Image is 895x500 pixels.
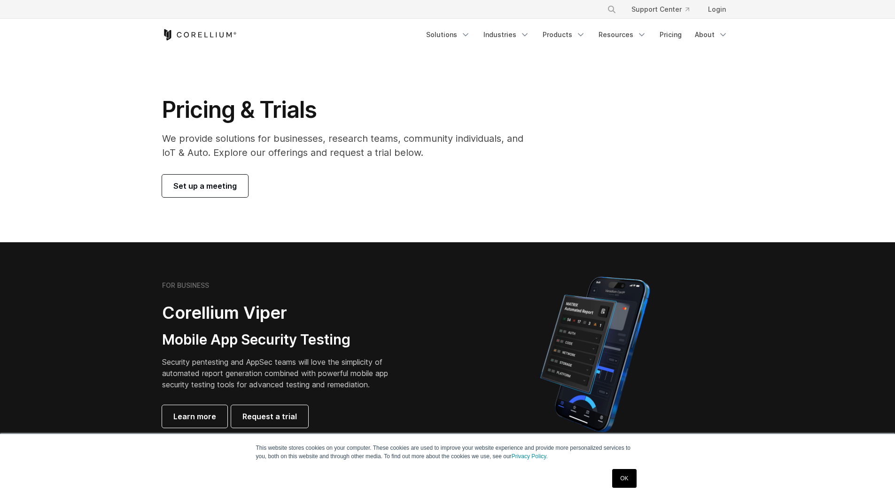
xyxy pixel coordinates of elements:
button: Search [603,1,620,18]
h1: Pricing & Trials [162,96,537,124]
span: Learn more [173,411,216,422]
a: Support Center [624,1,697,18]
a: OK [612,469,636,488]
a: Industries [478,26,535,43]
a: Request a trial [231,405,308,428]
a: Privacy Policy. [512,453,548,460]
a: Set up a meeting [162,175,248,197]
p: Security pentesting and AppSec teams will love the simplicity of automated report generation comb... [162,356,403,390]
a: Solutions [420,26,476,43]
a: About [689,26,733,43]
h2: Corellium Viper [162,302,403,323]
div: Navigation Menu [596,1,733,18]
a: Pricing [654,26,687,43]
a: Learn more [162,405,227,428]
span: Set up a meeting [173,180,237,192]
img: Corellium MATRIX automated report on iPhone showing app vulnerability test results across securit... [524,272,666,437]
span: Request a trial [242,411,297,422]
h6: FOR BUSINESS [162,281,209,290]
a: Login [700,1,733,18]
a: Corellium Home [162,29,237,40]
p: We provide solutions for businesses, research teams, community individuals, and IoT & Auto. Explo... [162,131,537,160]
a: Resources [593,26,652,43]
p: This website stores cookies on your computer. These cookies are used to improve your website expe... [256,444,639,461]
h3: Mobile App Security Testing [162,331,403,349]
div: Navigation Menu [420,26,733,43]
a: Products [537,26,591,43]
